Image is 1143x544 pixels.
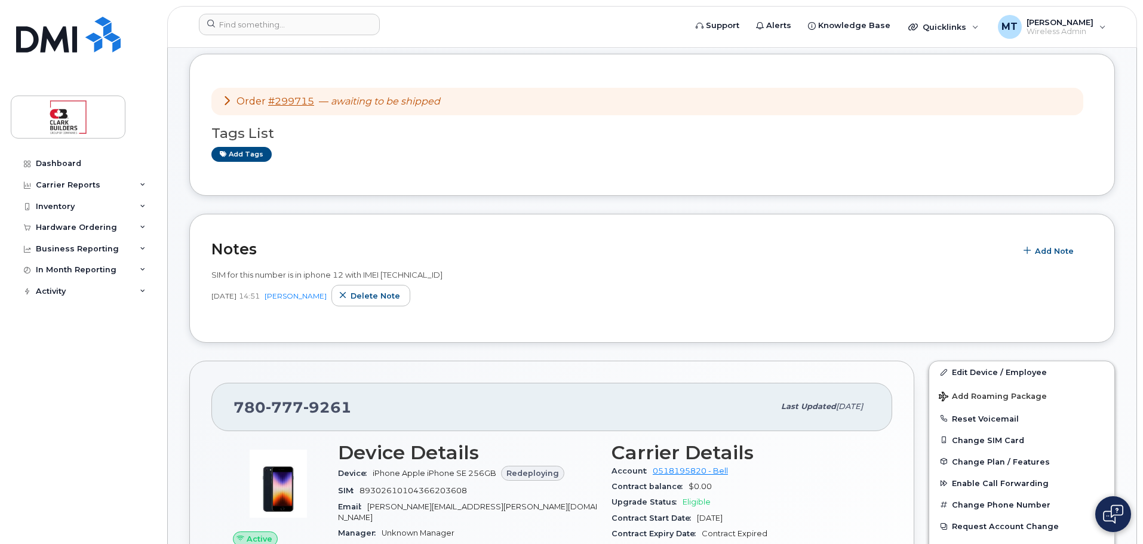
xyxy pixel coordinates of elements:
span: Device [338,469,373,478]
img: image20231002-3703462-10zne2t.jpeg [242,448,314,520]
span: 9261 [303,398,352,416]
button: Reset Voicemail [929,408,1114,429]
button: Delete note [331,285,410,306]
span: MT [1001,20,1018,34]
span: Contract Start Date [612,514,697,523]
span: [DATE] [836,402,863,411]
span: Last updated [781,402,836,411]
span: 89302610104366203608 [360,486,467,495]
div: Michael Travis [990,15,1114,39]
span: Redeploying [506,468,559,479]
span: Add Roaming Package [939,392,1047,403]
span: [PERSON_NAME][EMAIL_ADDRESS][PERSON_NAME][DOMAIN_NAME] [338,502,597,522]
button: Add Roaming Package [929,383,1114,408]
span: $0.00 [689,482,712,491]
span: Upgrade Status [612,497,683,506]
a: Knowledge Base [800,14,899,38]
span: Enable Call Forwarding [952,479,1049,488]
a: Add tags [211,147,272,162]
span: Email [338,502,367,511]
em: awaiting to be shipped [331,96,440,107]
span: Contract Expiry Date [612,529,702,538]
span: SIM [338,486,360,495]
div: Quicklinks [900,15,987,39]
span: Quicklinks [923,22,966,32]
button: Enable Call Forwarding [929,472,1114,494]
img: Open chat [1103,505,1123,524]
h3: Carrier Details [612,442,871,463]
span: Wireless Admin [1027,27,1093,36]
a: [PERSON_NAME] [265,291,327,300]
span: [PERSON_NAME] [1027,17,1093,27]
span: Change Plan / Features [952,457,1050,466]
button: Change Phone Number [929,494,1114,515]
span: Support [706,20,739,32]
span: Alerts [766,20,791,32]
span: 14:51 [239,291,260,301]
button: Change SIM Card [929,429,1114,451]
button: Request Account Change [929,515,1114,537]
span: 780 [233,398,352,416]
span: 777 [266,398,303,416]
span: Order [236,96,266,107]
a: #299715 [268,96,314,107]
button: Change Plan / Features [929,451,1114,472]
span: Contract balance [612,482,689,491]
a: 0518195820 - Bell [653,466,728,475]
span: [DATE] [211,291,236,301]
span: Eligible [683,497,711,506]
button: Add Note [1016,241,1084,262]
span: [DATE] [697,514,723,523]
h2: Notes [211,240,1010,258]
span: Manager [338,528,382,537]
span: Account [612,466,653,475]
span: Unknown Manager [382,528,454,537]
span: Contract Expired [702,529,767,538]
span: iPhone Apple iPhone SE 256GB [373,469,496,478]
span: Knowledge Base [818,20,890,32]
input: Find something... [199,14,380,35]
span: Add Note [1035,245,1074,257]
span: SIM for this number is in iphone 12 with IMEI [TECHNICAL_ID] [211,270,443,279]
a: Edit Device / Employee [929,361,1114,383]
a: Alerts [748,14,800,38]
span: Delete note [351,290,400,302]
h3: Tags List [211,126,1093,141]
h3: Device Details [338,442,597,463]
a: Support [687,14,748,38]
span: — [319,96,440,107]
